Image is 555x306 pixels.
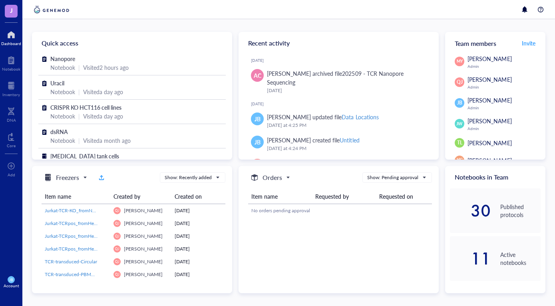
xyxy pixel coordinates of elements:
a: Jurkat-TCRpos_fromHeidi [45,220,107,227]
span: TCR-transduced-PBMC-bulk [45,271,105,278]
div: Quick access [32,32,232,54]
div: Data Locations [342,113,378,121]
span: Jurkat-TCRpos_fromHeidi [45,233,99,239]
span: CRISPR KO HCT116 cell lines [50,103,121,111]
div: Show: Recently added [165,174,212,181]
div: Notebooks in Team [445,166,545,188]
div: | [78,112,80,120]
th: Created by [110,189,171,204]
span: Invite [522,39,535,47]
div: [PERSON_NAME] archived file [267,69,426,87]
div: [DATE] at 4:24 PM [267,144,426,152]
span: [PERSON_NAME] [467,117,511,125]
a: Inventory [2,79,20,97]
a: Jurkat-TCRpos_fromHeidi [45,245,107,253]
span: [PERSON_NAME] [124,233,163,239]
span: [PERSON_NAME] [124,245,163,252]
span: dsRNA [50,128,68,136]
div: Recent activity [239,32,439,54]
span: YC [457,157,463,164]
div: Team members [445,32,545,54]
span: JW [456,120,463,127]
span: Uracil [50,79,64,87]
span: QJ [115,234,119,238]
a: Jurkat-TCRpos_fromHeidi [45,233,107,240]
div: Add [8,172,15,177]
span: QJ [115,247,119,251]
div: Admin [467,105,541,110]
span: JB [255,138,261,146]
span: JB [255,115,261,123]
div: Untitled [340,136,359,144]
div: [DATE] [175,233,222,240]
a: Notebook [2,54,20,71]
div: [DATE] [267,87,426,95]
span: Nanopore [50,55,75,63]
div: [DATE] [175,258,222,265]
span: [PERSON_NAME] [467,55,511,63]
div: Visited a day ago [83,87,123,96]
span: Jurkat-TCR-KO_fromNaoto [45,207,102,214]
span: QJ [115,221,119,225]
span: Jurkat-TCRpos_fromHeidi [45,245,99,252]
div: 11 [450,252,490,265]
img: genemod-logo [32,5,71,14]
div: Admin [467,85,541,89]
h5: Freezers [56,173,79,182]
span: [PERSON_NAME] [124,220,163,227]
div: Visited a month ago [83,136,131,145]
span: AC [254,71,261,80]
div: Visited a day ago [83,112,123,120]
div: [DATE] [175,245,222,253]
span: QJ [115,209,119,213]
div: Account [4,283,19,288]
span: [PERSON_NAME] [467,96,511,104]
h5: Orders [263,173,282,182]
span: [PERSON_NAME] [467,75,511,83]
span: JB [9,278,13,282]
div: Active notebooks [500,251,541,267]
th: Requested by [312,189,376,204]
span: TL [457,139,462,146]
div: | [78,63,80,72]
div: [DATE] at 4:25 PM [267,121,426,129]
a: DNA [7,105,16,122]
th: Item name [42,189,110,204]
div: DNA [7,118,16,122]
a: TCR-transduced-Circular [45,258,107,265]
div: [DATE] [175,220,222,227]
div: Notebook [2,67,20,71]
div: Visited 2 hours ago [83,63,129,72]
div: No orders pending approval [251,207,429,214]
div: 30 [450,204,490,217]
span: JB [457,99,462,107]
div: Core [7,143,16,148]
a: JB[PERSON_NAME] updated fileData Locations[DATE] at 4:25 PM [245,109,432,132]
div: | [78,87,80,96]
span: TCR-transduced-Circular [45,258,97,265]
span: [PERSON_NAME] [467,139,511,147]
a: Core [7,130,16,148]
button: Invite [521,37,536,49]
div: [DATE] [251,58,432,63]
div: Published protocols [500,203,541,219]
span: [PERSON_NAME] [124,258,163,265]
div: [DATE] [175,207,222,214]
span: J [10,5,13,15]
div: [PERSON_NAME] updated file [267,113,378,121]
span: QJ [457,79,463,86]
div: Notebook [50,136,75,145]
div: Dashboard [1,41,21,46]
a: JB[PERSON_NAME] created fileUntitled[DATE] at 4:24 PM [245,132,432,156]
th: Item name [248,189,312,204]
th: Created on [171,189,225,204]
span: [PERSON_NAME] [124,207,163,214]
span: [PERSON_NAME] [124,271,163,278]
div: [DATE] [175,271,222,278]
div: Notebook [50,63,75,72]
div: [PERSON_NAME] created file [267,136,359,144]
div: Show: Pending approval [367,174,418,181]
span: Jurkat-TCRpos_fromHeidi [45,220,99,227]
span: QJ [115,272,119,276]
div: Notebook [50,112,75,120]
